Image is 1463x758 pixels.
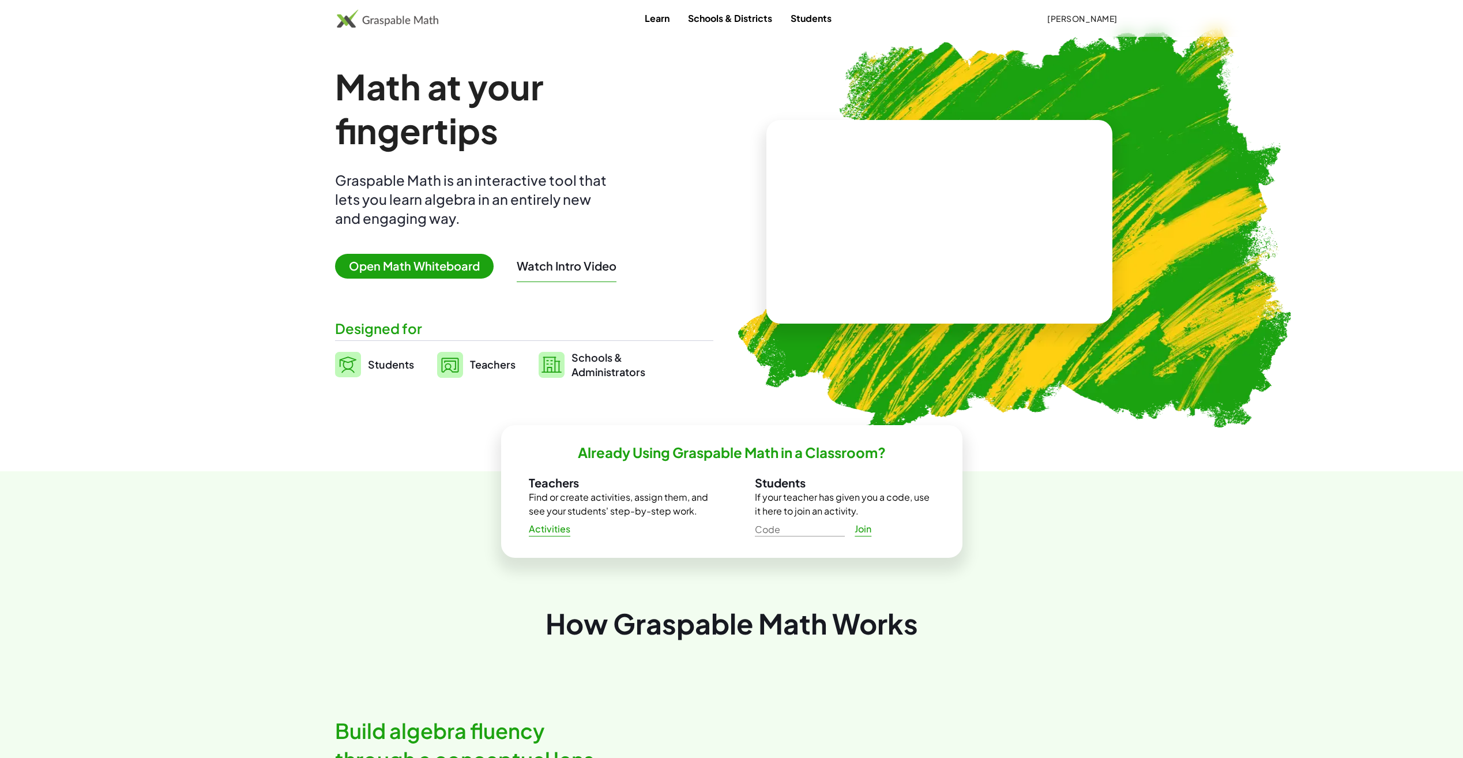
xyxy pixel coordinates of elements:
a: Join [845,519,882,539]
button: [PERSON_NAME] [1038,8,1127,29]
h3: Teachers [529,475,709,490]
span: Students [368,358,414,371]
a: Activities [520,519,580,539]
span: Activities [529,523,571,535]
span: Teachers [470,358,516,371]
a: Teachers [437,350,516,379]
a: Schools & Districts [679,7,781,29]
span: Join [855,523,872,535]
img: svg%3e [437,352,463,378]
span: [PERSON_NAME] [1047,13,1118,24]
a: Learn [635,7,679,29]
a: Students [781,7,841,29]
div: How Graspable Math Works [335,604,1129,643]
p: Find or create activities, assign them, and see your students' step-by-step work. [529,490,709,518]
img: svg%3e [335,352,361,377]
h1: Math at your fingertips [335,65,702,152]
p: If your teacher has given you a code, use it here to join an activity. [755,490,935,518]
a: Open Math Whiteboard [335,261,503,273]
span: Open Math Whiteboard [335,254,494,279]
video: What is this? This is dynamic math notation. Dynamic math notation plays a central role in how Gr... [853,179,1026,265]
img: svg%3e [539,352,565,378]
h3: Students [755,475,935,490]
h2: Already Using Graspable Math in a Classroom? [578,444,886,461]
a: Students [335,350,414,379]
div: Graspable Math is an interactive tool that lets you learn algebra in an entirely new and engaging... [335,171,612,228]
div: Designed for [335,319,713,338]
a: Schools &Administrators [539,350,645,379]
span: Schools & Administrators [571,350,645,379]
button: Watch Intro Video [517,258,616,273]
